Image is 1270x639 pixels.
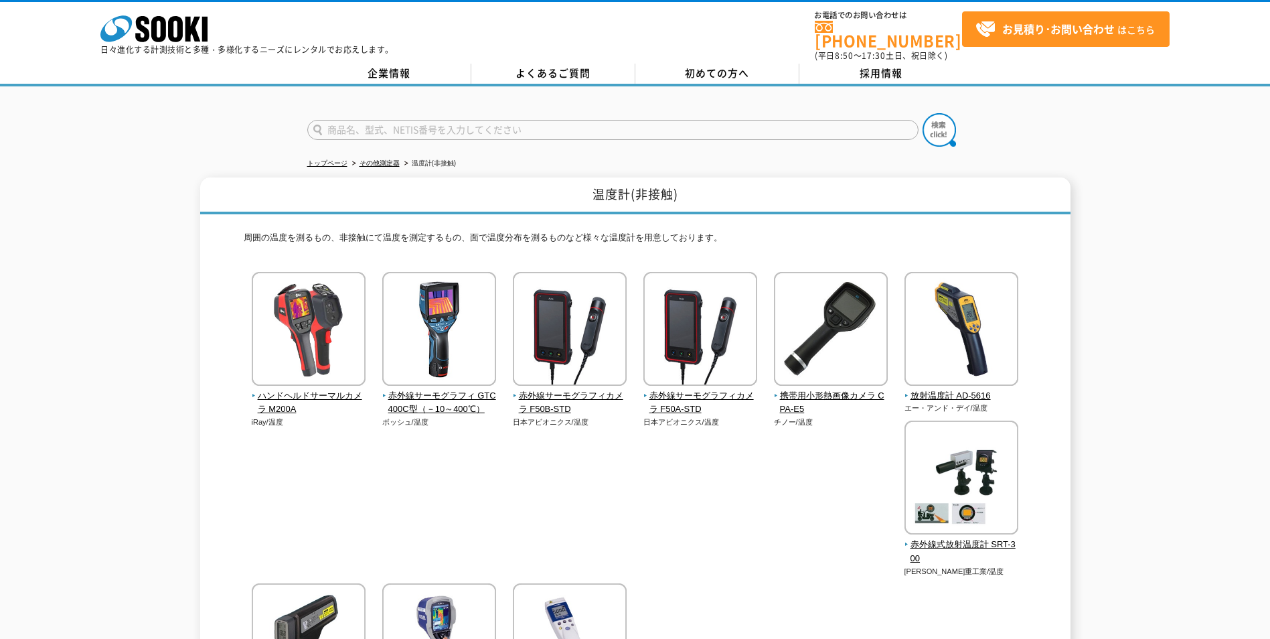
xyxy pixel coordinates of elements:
p: [PERSON_NAME]重工業/温度 [904,566,1019,577]
a: 赤外線サーモグラフィ GTC400C型（－10～400℃） [382,376,497,417]
span: お電話でのお問い合わせは [815,11,962,19]
img: 放射温度計 AD-5616 [904,272,1018,389]
img: 赤外線サーモグラフィカメラ F50B-STD [513,272,627,389]
p: 日本アビオニクス/温度 [643,417,758,428]
span: はこちら [975,19,1155,40]
p: エー・アンド・デイ/温度 [904,403,1019,414]
img: btn_search.png [923,113,956,147]
a: ハンドヘルドサーマルカメラ M200A [252,376,366,417]
a: 赤外線サーモグラフィカメラ F50A-STD [643,376,758,417]
p: iRay/温度 [252,417,366,428]
li: 温度計(非接触) [402,157,457,171]
span: ハンドヘルドサーマルカメラ M200A [252,389,366,417]
a: よくあるご質問 [471,64,635,84]
span: 初めての方へ [685,66,749,80]
p: チノー/温度 [774,417,888,428]
a: お見積り･お問い合わせはこちら [962,11,1170,47]
img: 赤外線サーモグラフィカメラ F50A-STD [643,272,757,389]
img: 赤外線サーモグラフィ GTC400C型（－10～400℃） [382,272,496,389]
span: 赤外線サーモグラフィカメラ F50A-STD [643,389,758,417]
a: 赤外線式放射温度計 SRT-300 [904,525,1019,565]
span: 携帯用小形熱画像カメラ CPA-E5 [774,389,888,417]
a: トップページ [307,159,347,167]
a: 採用情報 [799,64,963,84]
a: その他測定器 [360,159,400,167]
span: 17:30 [862,50,886,62]
a: 携帯用小形熱画像カメラ CPA-E5 [774,376,888,417]
p: 日本アビオニクス/温度 [513,417,627,428]
input: 商品名、型式、NETIS番号を入力してください [307,120,919,140]
p: 日々進化する計測技術と多種・多様化するニーズにレンタルでお応えします。 [100,46,394,54]
span: 放射温度計 AD-5616 [904,389,1019,403]
span: 8:50 [835,50,854,62]
span: (平日 ～ 土日、祝日除く) [815,50,947,62]
strong: お見積り･お問い合わせ [1002,21,1115,37]
img: ハンドヘルドサーマルカメラ M200A [252,272,366,389]
h1: 温度計(非接触) [200,177,1070,214]
img: 赤外線式放射温度計 SRT-300 [904,421,1018,538]
img: 携帯用小形熱画像カメラ CPA-E5 [774,272,888,389]
span: 赤外線式放射温度計 SRT-300 [904,538,1019,566]
p: ボッシュ/温度 [382,417,497,428]
span: 赤外線サーモグラフィカメラ F50B-STD [513,389,627,417]
a: 放射温度計 AD-5616 [904,376,1019,403]
a: 企業情報 [307,64,471,84]
p: 周囲の温度を測るもの、非接触にて温度を測定するもの、面で温度分布を測るものなど様々な温度計を用意しております。 [244,231,1027,252]
a: [PHONE_NUMBER] [815,21,962,48]
a: 赤外線サーモグラフィカメラ F50B-STD [513,376,627,417]
span: 赤外線サーモグラフィ GTC400C型（－10～400℃） [382,389,497,417]
a: 初めての方へ [635,64,799,84]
